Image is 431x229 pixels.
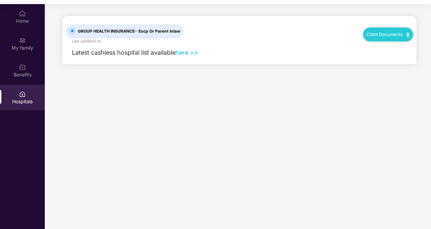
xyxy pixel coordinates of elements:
a: Claim Documents [367,32,410,37]
img: svg+xml;base64,PHN2ZyBpZD0iSG9zcGl0YWxzIiB4bWxucz0iaHR0cDovL3d3dy53My5vcmcvMjAwMC9zdmciIHdpZHRoPS... [19,91,26,98]
img: svg+xml;base64,PHN2ZyB4bWxucz0iaHR0cDovL3d3dy53My5vcmcvMjAwMC9zdmciIHdpZHRoPSIxMC40IiBoZWlnaHQ9Ij... [406,33,410,37]
img: svg+xml;base64,PHN2ZyB3aWR0aD0iMjAiIGhlaWdodD0iMjAiIHZpZXdCb3g9IjAgMCAyMCAyMCIgZmlsbD0ibm9uZSIgeG... [19,37,26,44]
a: here >> [175,49,198,56]
div: Last updated on . [72,38,102,45]
span: Latest cashless hospital list available [72,49,175,56]
span: - Escp Or Parent Inlaw [135,29,180,34]
img: svg+xml;base64,PHN2ZyBpZD0iQmVuZWZpdHMiIHhtbG5zPSJodHRwOi8vd3d3LnczLm9yZy8yMDAwL3N2ZyIgd2lkdGg9Ij... [19,64,26,71]
img: svg+xml;base64,PHN2ZyBpZD0iSG9tZSIgeG1sbnM9Imh0dHA6Ly93d3cudzMub3JnLzIwMDAvc3ZnIiB3aWR0aD0iMjAiIG... [19,10,26,17]
span: GROUP HEALTH INSURANCE [75,28,183,35]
